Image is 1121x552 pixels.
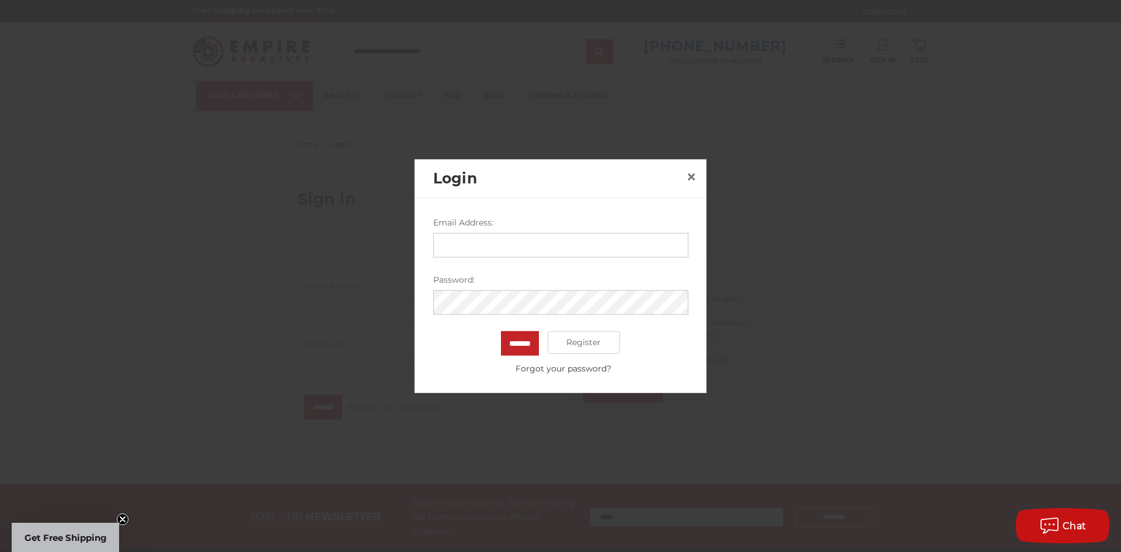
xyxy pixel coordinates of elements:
span: Get Free Shipping [25,532,107,543]
span: Chat [1063,520,1087,532]
span: × [686,165,697,188]
div: Get Free ShippingClose teaser [12,523,119,552]
label: Email Address: [433,216,688,228]
label: Password: [433,273,688,286]
a: Close [682,168,701,186]
a: Register [548,331,621,354]
h2: Login [433,167,682,189]
button: Close teaser [117,513,128,525]
button: Chat [1016,508,1109,543]
a: Forgot your password? [439,362,688,374]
